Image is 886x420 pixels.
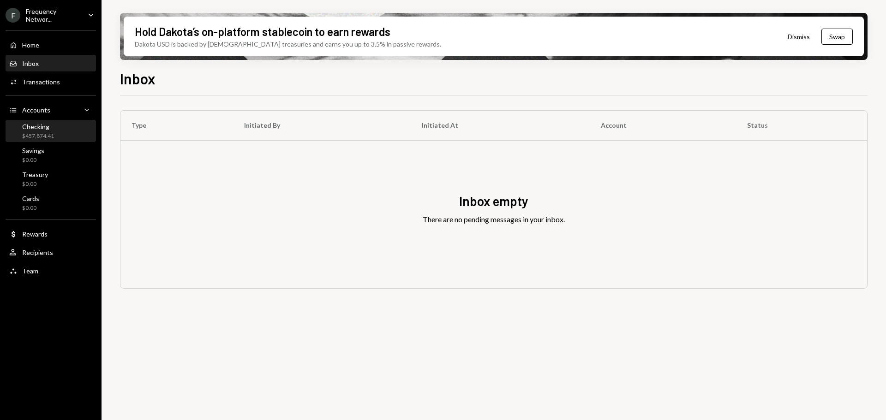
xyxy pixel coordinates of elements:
[22,132,54,140] div: $457,874.41
[22,230,48,238] div: Rewards
[6,8,20,23] div: F
[120,69,156,88] h1: Inbox
[6,144,96,166] a: Savings$0.00
[26,7,80,23] div: Frequency Networ...
[6,244,96,260] a: Recipients
[459,192,528,210] div: Inbox empty
[22,248,53,256] div: Recipients
[22,106,50,114] div: Accounts
[6,120,96,142] a: Checking$457,874.41
[22,267,38,275] div: Team
[6,101,96,118] a: Accounts
[6,73,96,90] a: Transactions
[6,168,96,190] a: Treasury$0.00
[22,195,39,202] div: Cards
[423,214,565,225] div: There are no pending messages in your inbox.
[135,24,390,39] div: Hold Dakota’s on-platform stablecoin to earn rewards
[6,55,96,71] a: Inbox
[6,192,96,214] a: Cards$0.00
[590,111,736,140] th: Account
[821,29,853,45] button: Swap
[22,78,60,86] div: Transactions
[120,111,233,140] th: Type
[6,36,96,53] a: Home
[22,204,39,212] div: $0.00
[22,180,48,188] div: $0.00
[22,147,44,154] div: Savings
[22,156,44,164] div: $0.00
[6,262,96,279] a: Team
[736,111,867,140] th: Status
[411,111,590,140] th: Initiated At
[6,225,96,242] a: Rewards
[22,59,39,67] div: Inbox
[135,39,441,49] div: Dakota USD is backed by [DEMOGRAPHIC_DATA] treasuries and earns you up to 3.5% in passive rewards.
[233,111,411,140] th: Initiated By
[22,123,54,130] div: Checking
[776,26,821,47] button: Dismiss
[22,171,48,178] div: Treasury
[22,41,39,49] div: Home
